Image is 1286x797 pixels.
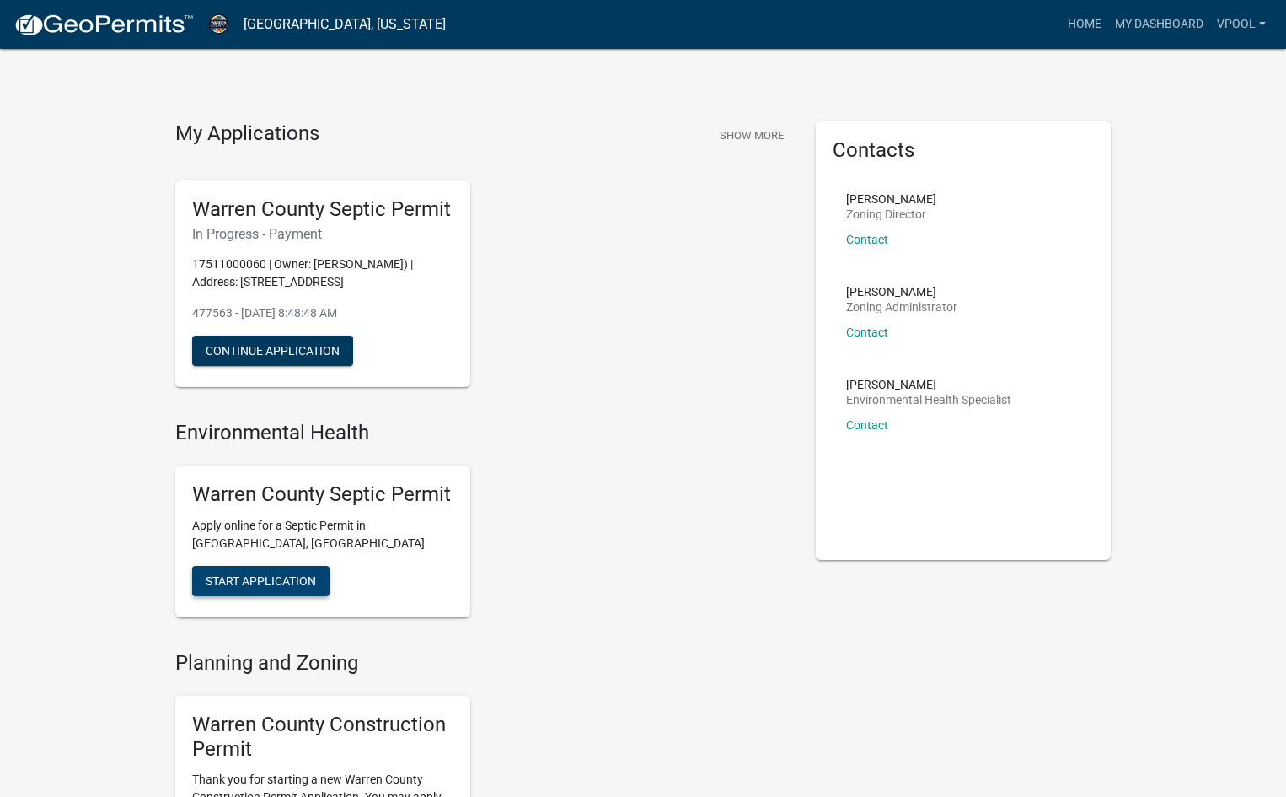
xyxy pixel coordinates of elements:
img: Warren County, Iowa [207,13,230,35]
p: [PERSON_NAME] [846,193,936,205]
button: Continue Application [192,336,353,366]
a: Contact [846,326,888,339]
p: [PERSON_NAME] [846,379,1011,390]
h5: Warren County Septic Permit [192,482,453,507]
button: Start Application [192,566,330,596]
h4: My Applications [175,121,319,147]
a: [GEOGRAPHIC_DATA], [US_STATE] [244,10,446,39]
a: Contact [846,233,888,246]
a: Home [1061,8,1108,40]
a: My Dashboard [1108,8,1210,40]
p: 477563 - [DATE] 8:48:48 AM [192,304,453,322]
p: Environmental Health Specialist [846,394,1011,406]
h5: Warren County Septic Permit [192,197,453,222]
p: [PERSON_NAME] [846,286,957,298]
a: Vpool [1210,8,1273,40]
h5: Warren County Construction Permit [192,713,453,762]
h4: Environmental Health [175,421,790,445]
h5: Contacts [833,138,1094,163]
p: Apply online for a Septic Permit in [GEOGRAPHIC_DATA], [GEOGRAPHIC_DATA] [192,517,453,552]
a: Contact [846,418,888,432]
h6: In Progress - Payment [192,226,453,242]
h4: Planning and Zoning [175,651,790,676]
p: Zoning Administrator [846,301,957,313]
p: 17511000060 | Owner: [PERSON_NAME]) | Address: [STREET_ADDRESS] [192,256,453,291]
button: Show More [713,121,790,149]
p: Zoning Director [846,208,936,220]
span: Start Application [206,574,316,588]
